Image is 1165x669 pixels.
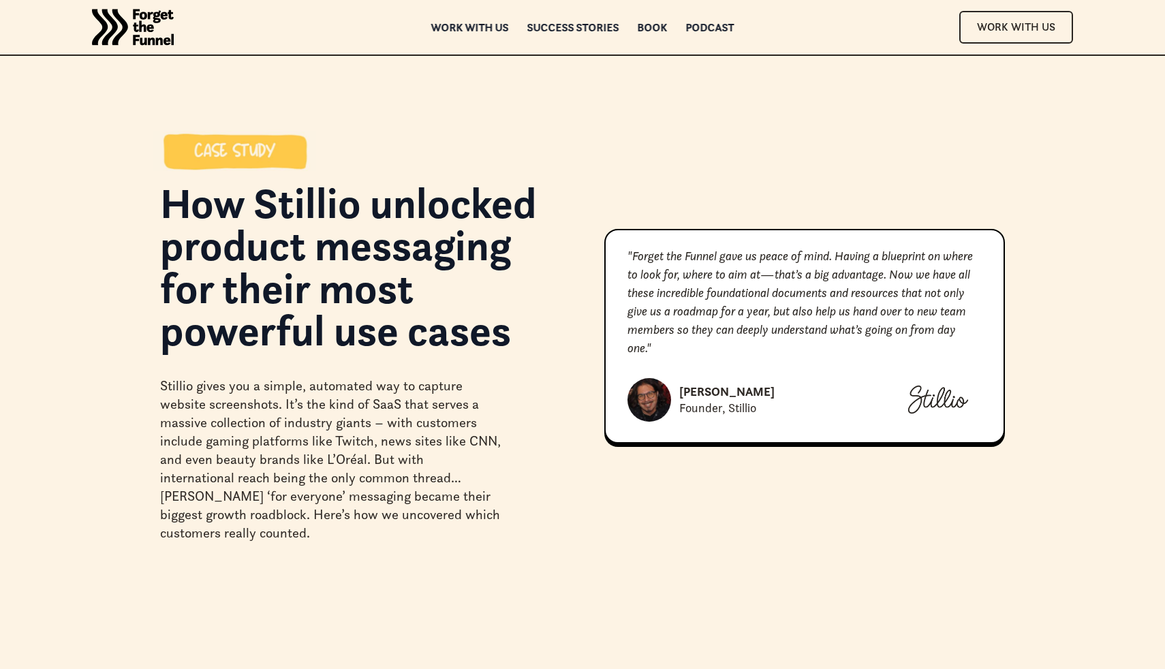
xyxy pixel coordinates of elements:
div: [PERSON_NAME] [679,384,775,400]
div: Founder, Stillio [679,400,756,416]
a: Podcast [686,22,734,32]
div: Stillio gives you a simple, automated way to capture website screenshots. It’s the kind of SaaS t... [160,377,501,542]
a: Work With Us [959,11,1073,43]
em: "Forget the Funnel gave us peace of mind. Having a blueprint on where to look for, where to aim a... [627,248,973,356]
a: Success Stories [527,22,619,32]
a: Work with us [431,22,509,32]
a: Book [638,22,668,32]
h1: How Stillio unlocked product messaging for their most powerful use cases [160,182,561,366]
